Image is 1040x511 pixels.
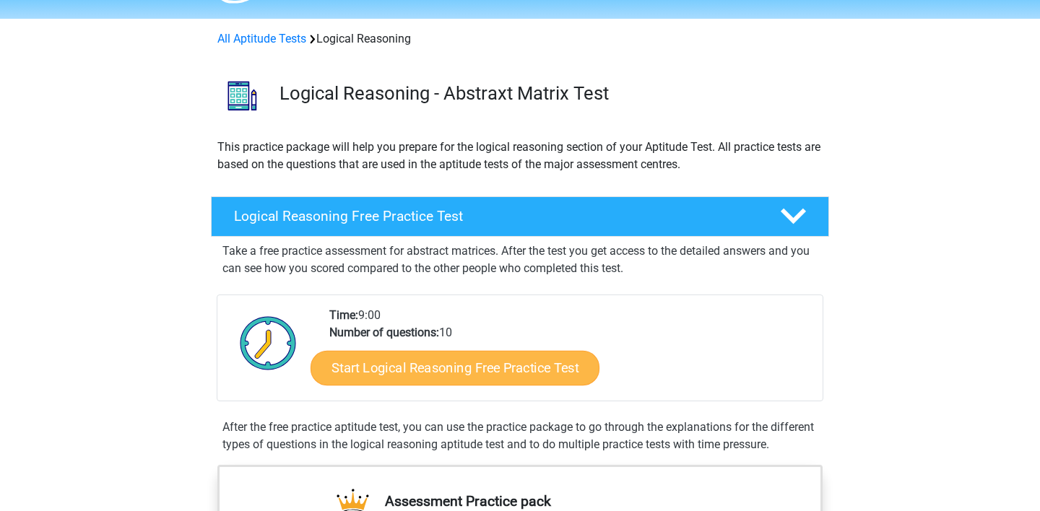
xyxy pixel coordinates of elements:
[217,32,306,45] a: All Aptitude Tests
[329,308,358,322] b: Time:
[217,139,823,173] p: This practice package will help you prepare for the logical reasoning section of your Aptitude Te...
[212,65,273,126] img: logical reasoning
[318,307,822,401] div: 9:00 10
[205,196,835,237] a: Logical Reasoning Free Practice Test
[234,208,757,224] h4: Logical Reasoning Free Practice Test
[279,82,818,105] h3: Logical Reasoning - Abstraxt Matrix Test
[222,243,818,277] p: Take a free practice assessment for abstract matrices. After the test you get access to the detai...
[329,326,439,339] b: Number of questions:
[212,30,828,48] div: Logical Reasoning
[217,419,823,453] div: After the free practice aptitude test, you can use the practice package to go through the explana...
[311,350,599,385] a: Start Logical Reasoning Free Practice Test
[232,307,305,379] img: Clock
